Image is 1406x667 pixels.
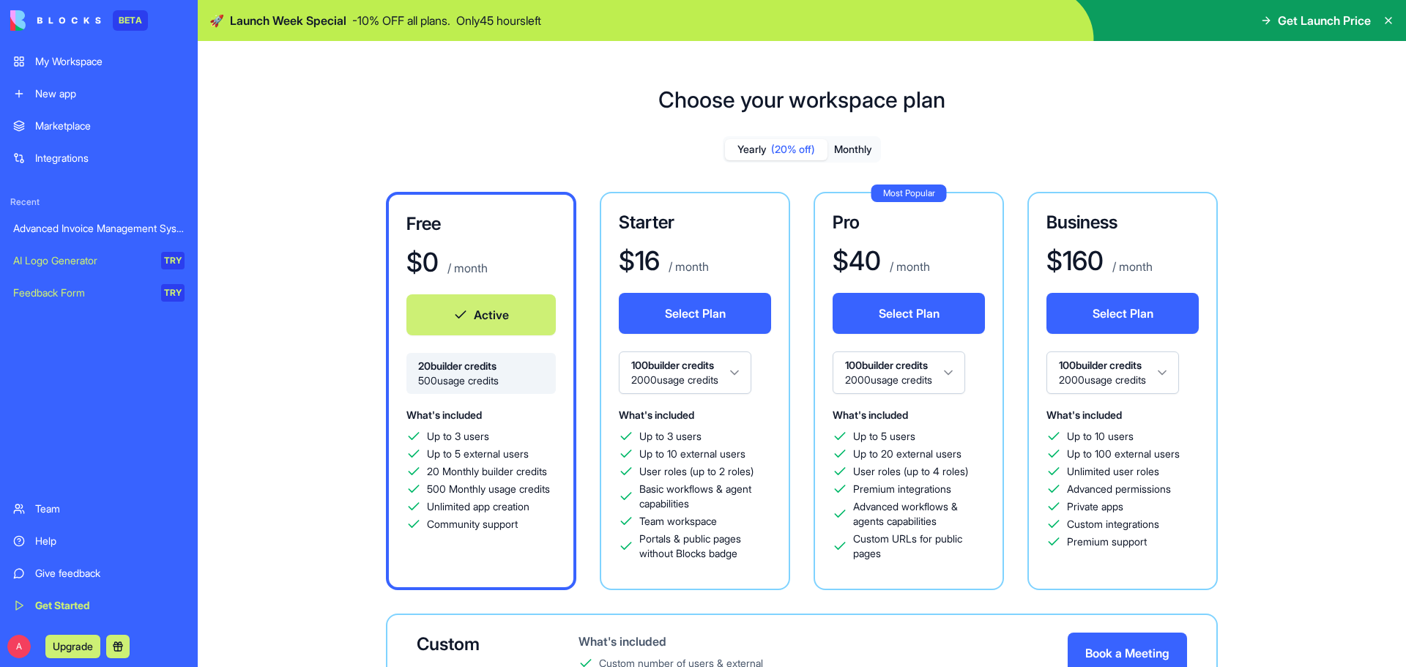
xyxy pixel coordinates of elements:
[427,517,518,532] span: Community support
[4,526,193,556] a: Help
[209,12,224,29] span: 🚀
[871,185,947,202] div: Most Popular
[161,252,185,269] div: TRY
[4,494,193,523] a: Team
[352,12,450,29] p: - 10 % OFF all plans.
[35,502,185,516] div: Team
[427,447,529,461] span: Up to 5 external users
[427,482,550,496] span: 500 Monthly usage credits
[456,12,541,29] p: Only 45 hours left
[853,429,915,444] span: Up to 5 users
[833,246,881,275] h1: $ 40
[639,464,754,479] span: User roles (up to 2 roles)
[35,54,185,69] div: My Workspace
[1109,258,1153,275] p: / month
[853,532,985,561] span: Custom URLs for public pages
[4,214,193,243] a: Advanced Invoice Management System
[619,293,771,334] button: Select Plan
[417,633,532,656] div: Custom
[4,591,193,620] a: Get Started
[161,284,185,302] div: TRY
[45,638,100,653] a: Upgrade
[579,633,783,650] div: What's included
[833,409,908,421] span: What's included
[113,10,148,31] div: BETA
[619,246,660,275] h1: $ 16
[45,635,100,658] button: Upgrade
[4,559,193,588] a: Give feedback
[406,247,439,277] h1: $ 0
[853,482,951,496] span: Premium integrations
[4,246,193,275] a: AI Logo GeneratorTRY
[35,598,185,613] div: Get Started
[427,464,547,479] span: 20 Monthly builder credits
[1046,211,1199,234] h3: Business
[4,278,193,308] a: Feedback FormTRY
[1067,447,1180,461] span: Up to 100 external users
[725,139,827,160] button: Yearly
[427,429,489,444] span: Up to 3 users
[658,86,945,113] h1: Choose your workspace plan
[666,258,709,275] p: / month
[406,212,556,236] h3: Free
[853,499,985,529] span: Advanced workflows & agents capabilities
[418,373,544,388] span: 500 usage credits
[639,532,771,561] span: Portals & public pages without Blocks badge
[13,286,151,300] div: Feedback Form
[853,447,961,461] span: Up to 20 external users
[4,47,193,76] a: My Workspace
[887,258,930,275] p: / month
[771,142,815,157] span: (20% off)
[4,79,193,108] a: New app
[35,86,185,101] div: New app
[406,409,482,421] span: What's included
[1046,409,1122,421] span: What's included
[418,359,544,373] span: 20 builder credits
[1067,517,1159,532] span: Custom integrations
[1067,499,1123,514] span: Private apps
[639,482,771,511] span: Basic workflows & agent capabilities
[1067,429,1134,444] span: Up to 10 users
[833,293,985,334] button: Select Plan
[853,464,968,479] span: User roles (up to 4 roles)
[1067,464,1159,479] span: Unlimited user roles
[639,514,717,529] span: Team workspace
[35,534,185,548] div: Help
[619,211,771,234] h3: Starter
[1067,482,1171,496] span: Advanced permissions
[827,139,879,160] button: Monthly
[35,119,185,133] div: Marketplace
[35,151,185,165] div: Integrations
[445,259,488,277] p: / month
[10,10,148,31] a: BETA
[13,253,151,268] div: AI Logo Generator
[1067,534,1147,549] span: Premium support
[639,429,702,444] span: Up to 3 users
[4,144,193,173] a: Integrations
[10,10,101,31] img: logo
[4,196,193,208] span: Recent
[1046,293,1199,334] button: Select Plan
[35,566,185,581] div: Give feedback
[406,294,556,335] button: Active
[1278,12,1371,29] span: Get Launch Price
[7,635,31,658] span: A
[619,409,694,421] span: What's included
[833,211,985,234] h3: Pro
[639,447,745,461] span: Up to 10 external users
[13,221,185,236] div: Advanced Invoice Management System
[4,111,193,141] a: Marketplace
[1046,246,1104,275] h1: $ 160
[427,499,529,514] span: Unlimited app creation
[230,12,346,29] span: Launch Week Special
